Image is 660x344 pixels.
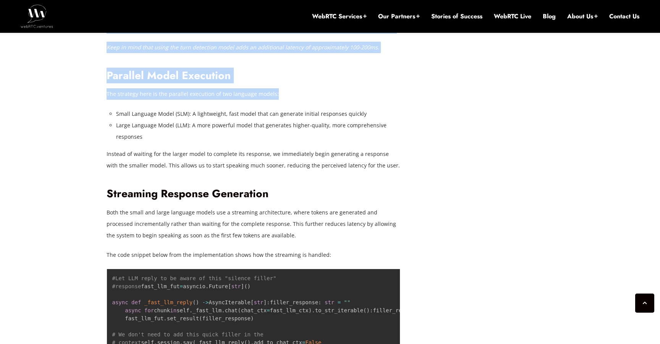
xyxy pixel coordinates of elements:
[431,12,482,21] a: Stories of Success
[107,187,401,201] h2: Streaming Response Generation
[247,283,251,289] span: )
[543,12,556,21] a: Blog
[378,12,420,21] a: Our Partners
[107,148,401,171] p: Instead of waiting for the larger model to complete its response, we immediately begin generating...
[222,307,225,313] span: .
[363,307,366,313] span: (
[144,307,154,313] span: for
[367,307,370,313] span: )
[244,283,247,289] span: (
[112,275,277,281] span: #Let LLM reply to be aware of this "silence filler"
[107,207,401,241] p: Both the small and large language models use a streaming architecture, where tokens are generated...
[338,299,341,305] span: =
[312,307,315,313] span: .
[107,88,401,100] p: The strategy here is the parallel execution of two language models:
[196,299,199,305] span: )
[202,299,205,305] span: -
[312,12,367,21] a: WebRTC Services
[199,315,202,321] span: (
[144,299,192,305] span: _fast_llm_reply
[231,283,241,289] span: str
[163,315,167,321] span: .
[131,299,141,305] span: def
[251,299,254,305] span: [
[494,12,531,21] a: WebRTC Live
[189,307,192,313] span: .
[170,307,176,313] span: in
[267,299,270,305] span: :
[238,307,241,313] span: (
[254,299,263,305] span: str
[112,299,128,305] span: async
[309,307,312,313] span: )
[107,44,379,51] em: Keep in mind that using the turn detection model adds an additional latency of approximately 100-...
[192,299,196,305] span: (
[370,307,373,313] span: :
[21,5,53,28] img: WebRTC.ventures
[107,249,401,261] p: The code snippet below from the implementation shows how the streaming is handled:
[241,283,244,289] span: ]
[228,283,231,289] span: [
[116,108,401,120] li: Small Language Model (SLM): A lightweight, fast model that can generate initial responses quickly
[344,299,351,305] span: ""
[125,307,141,313] span: async
[116,120,401,143] li: Large Language Model (LLM): A more powerful model that generates higher-quality, more comprehensi...
[567,12,598,21] a: About Us
[264,299,267,305] span: ]
[318,299,321,305] span: :
[267,307,270,313] span: =
[251,315,254,321] span: )
[609,12,639,21] a: Contact Us
[325,299,334,305] span: str
[107,69,401,83] h2: Parallel Model Execution
[112,331,264,338] span: # We don't need to add this quick filler in the
[180,283,183,289] span: =
[205,283,209,289] span: .
[112,283,141,289] span: #response
[205,299,209,305] span: >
